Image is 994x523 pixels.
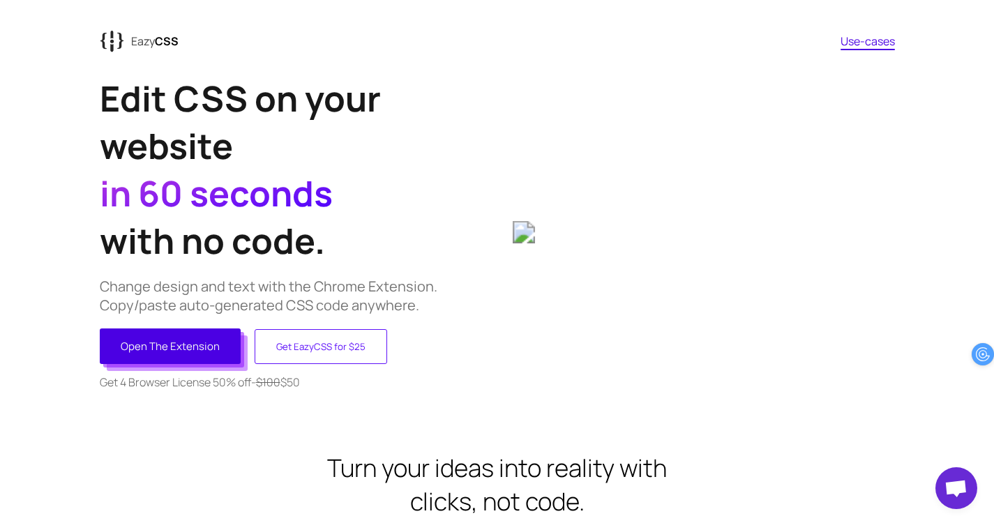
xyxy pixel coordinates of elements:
span: CSS [155,33,179,49]
span: in 60 seconds [100,169,333,217]
strike: $100 [256,374,280,390]
span: Get 4 Browser License 50% off [100,374,251,390]
img: 6b047dab-316a-43c3-9607-f359b430237e_aasl3q.gif [513,221,894,243]
p: - $50 [100,374,497,390]
tspan: { [100,29,110,51]
p: Eazy [131,33,179,49]
a: {{EazyCSS [100,26,179,56]
h2: Turn your ideas into reality with clicks, not code. [299,451,696,518]
tspan: { [114,31,124,53]
h1: Edit CSS on your website with no code. [100,75,497,264]
button: Get EazyCSS for $25 [255,329,387,364]
a: Use-cases [841,33,895,49]
button: Open The Extension [100,328,241,364]
div: Ouvrir le chat [935,467,977,509]
p: Change design and text with the Chrome Extension. Copy/paste auto-generated CSS code anywhere. [100,277,497,314]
